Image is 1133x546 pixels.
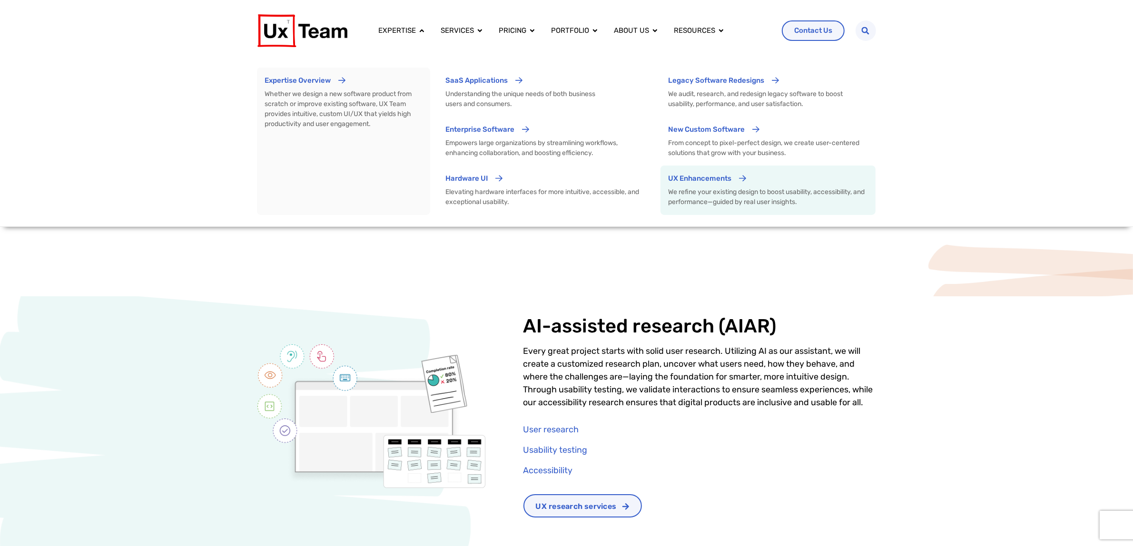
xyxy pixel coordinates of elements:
a: UX Enhancements We refine your existing design to boost usability, accessibility, and performance... [660,166,876,214]
p: Elevating hardware interfaces for more intuitive, accessible, and exceptional usability. [445,187,645,207]
nav: Menu [371,21,774,40]
p: We refine your existing design to boost usability, accessibility, and performance—guided by real ... [668,187,868,207]
input: Subscribe to UX Team newsletter. [2,134,9,140]
a: User research [523,423,876,436]
img: UX Team Logo [257,14,347,47]
p: Empowers large organizations by streamlining workflows, enhancing collaboration, and boosting eff... [445,138,645,158]
a: Accessibility [523,464,876,477]
a: Expertise Overview Whether we design a new software product from scratch or improve existing soft... [257,68,430,215]
span: UX research services [536,503,617,510]
p: SaaS Applications [445,75,508,86]
span: Accessibility [523,464,573,477]
a: New Custom Software From concept to pixel-perfect design, we create user-centered solutions that ... [660,117,876,166]
div: Menu Toggle [371,21,774,40]
p: Hardware UI [445,173,488,184]
h2: AI-assisted research (AIAR) [523,315,876,337]
span: User research [523,423,579,436]
a: Expertise [378,25,416,36]
span: Usability testing [523,444,588,457]
p: UX Enhancements [668,173,731,184]
a: Enterprise Software Empowers large organizations by streamlining workflows, enhancing collaborati... [438,117,653,166]
p: New Custom Software [668,124,745,135]
img: ux services, research, testing and accessibility [257,344,485,488]
span: Contact Us [794,27,832,34]
a: Portfolio [551,25,589,36]
a: Legacy Software Redesigns We audit, research, and redesign legacy software to boost usability, pe... [660,68,876,117]
a: Contact Us [782,20,845,41]
span: Subscribe to UX Team newsletter. [12,132,370,141]
p: Every great project starts with solid user research. Utilizing AI as our assistant, we will creat... [523,345,876,409]
a: Pricing [499,25,526,36]
p: Enterprise Software [445,124,514,135]
a: Resources [674,25,715,36]
div: Search [856,20,876,41]
p: Whether we design a new software product from scratch or improve existing software, UX Team provi... [265,89,423,129]
p: Expertise Overview [265,75,331,86]
a: UX research services [523,494,642,517]
p: From concept to pixel-perfect design, we create user-centered solutions that grow with your busin... [668,138,868,158]
iframe: Chat Widget [1085,500,1133,546]
a: Services [441,25,474,36]
span: Last Name [187,0,221,9]
a: SaaS Applications Understanding the unique needs of both business users and consumers. [438,68,653,117]
p: Understanding the unique needs of both business users and consumers. [445,89,605,109]
p: We audit, research, and redesign legacy software to boost usability, performance, and user satisf... [668,89,868,109]
a: Usability testing [523,444,876,457]
p: Legacy Software Redesigns [668,75,764,86]
a: About us [614,25,649,36]
a: Hardware UI Elevating hardware interfaces for more intuitive, accessible, and exceptional usability. [438,166,653,214]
